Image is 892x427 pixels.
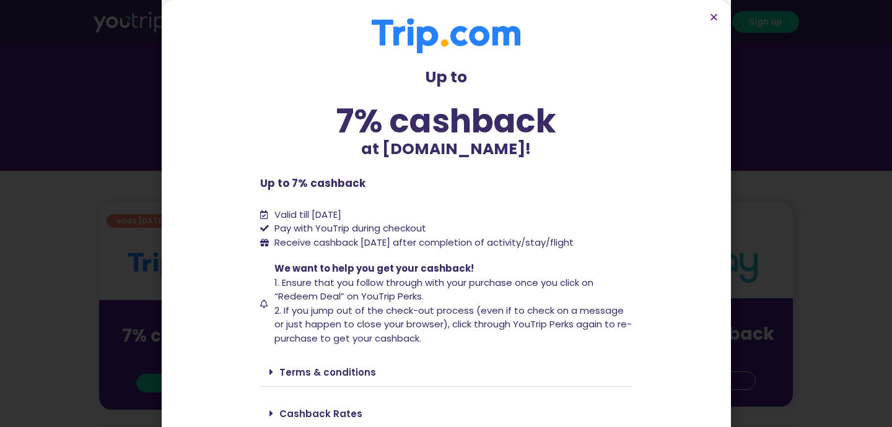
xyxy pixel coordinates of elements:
[260,358,632,387] div: Terms & conditions
[260,137,632,161] p: at [DOMAIN_NAME]!
[271,222,426,236] span: Pay with YouTrip during checkout
[274,304,632,345] span: 2. If you jump out of the check-out process (even if to check on a message or just happen to clos...
[260,176,365,191] b: Up to 7% cashback
[260,105,632,137] div: 7% cashback
[274,276,593,303] span: 1. Ensure that you follow through with your purchase once you click on “Redeem Deal” on YouTrip P...
[709,12,719,22] a: Close
[260,66,632,89] p: Up to
[274,208,341,221] span: Valid till [DATE]
[279,407,362,420] a: Cashback Rates
[274,262,474,275] span: We want to help you get your cashback!
[279,366,376,379] a: Terms & conditions
[274,236,574,249] span: Receive cashback [DATE] after completion of activity/stay/flight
